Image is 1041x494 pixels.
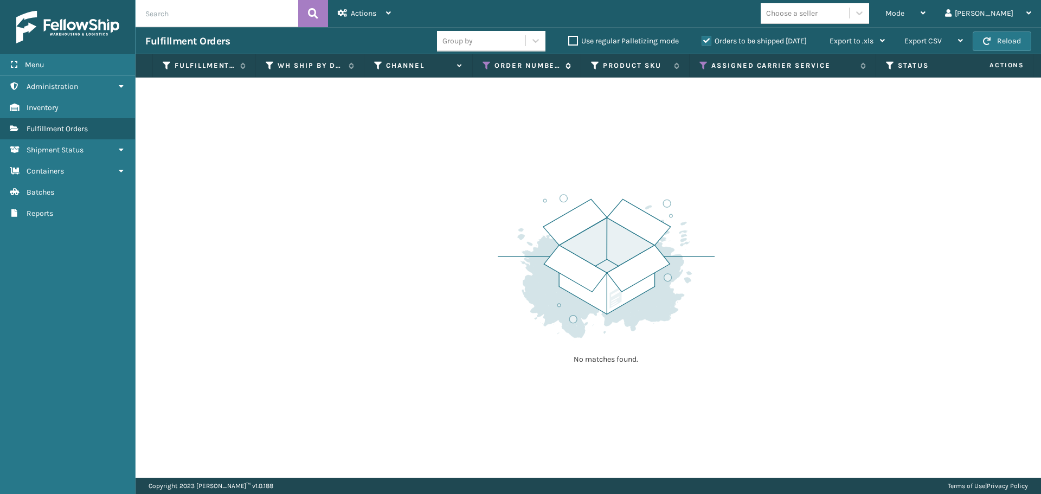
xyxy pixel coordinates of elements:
label: Status [898,61,963,70]
label: WH Ship By Date [278,61,343,70]
button: Reload [973,31,1031,51]
span: Fulfillment Orders [27,124,88,133]
span: Actions [351,9,376,18]
span: Export CSV [904,36,942,46]
label: Channel [386,61,452,70]
span: Containers [27,166,64,176]
label: Assigned Carrier Service [711,61,855,70]
img: logo [16,11,119,43]
span: Menu [25,60,44,69]
span: Administration [27,82,78,91]
a: Terms of Use [948,482,985,490]
span: Export to .xls [830,36,873,46]
div: | [948,478,1028,494]
div: Group by [442,35,473,47]
a: Privacy Policy [987,482,1028,490]
label: Product SKU [603,61,669,70]
span: Batches [27,188,54,197]
label: Fulfillment Order Id [175,61,235,70]
label: Orders to be shipped [DATE] [702,36,807,46]
h3: Fulfillment Orders [145,35,230,48]
span: Shipment Status [27,145,83,155]
span: Inventory [27,103,59,112]
div: Choose a seller [766,8,818,19]
label: Order Number [494,61,560,70]
p: Copyright 2023 [PERSON_NAME]™ v 1.0.188 [149,478,273,494]
label: Use regular Palletizing mode [568,36,679,46]
span: Reports [27,209,53,218]
span: Actions [955,56,1031,74]
span: Mode [885,9,904,18]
